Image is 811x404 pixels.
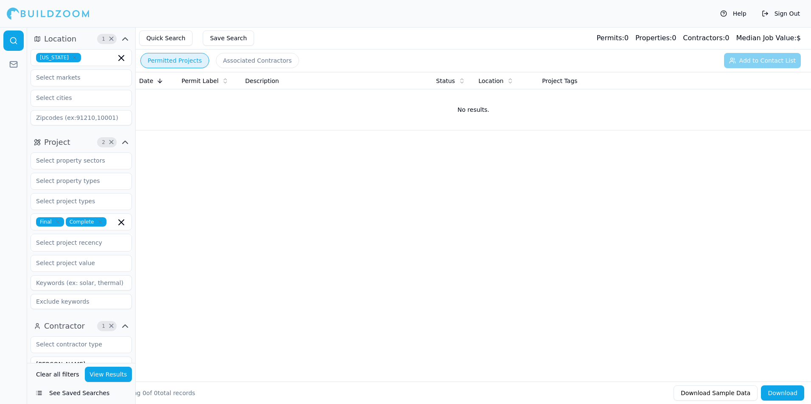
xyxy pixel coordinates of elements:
input: Select cities [31,90,121,105]
input: Select project value [31,255,121,271]
span: 1 [99,35,108,43]
span: Project [44,136,70,148]
span: Clear Project filters [108,140,115,144]
div: $ [736,33,801,43]
div: Showing of total records [115,389,195,397]
span: Date [139,77,153,85]
button: Clear all filters [34,367,81,382]
span: 0 [143,390,146,396]
input: Zipcodes (ex:91210,10001) [31,110,132,125]
div: 0 [635,33,676,43]
input: Select project types [31,194,121,209]
span: Permits: [596,34,624,42]
span: Contractor [44,320,85,332]
div: 0 [596,33,628,43]
button: Quick Search [139,30,193,46]
span: Median Job Value: [736,34,796,42]
span: Properties: [635,34,672,42]
button: View Results [85,367,132,382]
button: Permitted Projects [140,53,209,68]
span: Complete [66,217,106,227]
span: Project Tags [542,77,577,85]
span: Final [36,217,64,227]
input: Business name [31,357,132,372]
span: Contractors: [683,34,725,42]
div: 0 [683,33,729,43]
span: [US_STATE] [36,53,81,62]
button: Project2Clear Project filters [31,136,132,149]
span: 1 [99,322,108,330]
button: Download [761,385,804,401]
button: Save Search [203,30,254,46]
button: Sign Out [758,7,804,20]
span: 0 [154,390,158,396]
button: Help [716,7,751,20]
input: Select property sectors [31,153,121,168]
span: Clear Contractor filters [108,324,115,328]
span: Location [478,77,503,85]
span: Description [245,77,279,85]
button: See Saved Searches [31,385,132,401]
input: Select property types [31,173,121,188]
input: Select contractor type [31,337,121,352]
span: Clear Location filters [108,37,115,41]
button: Download Sample Data [674,385,758,401]
span: Permit Label [182,77,218,85]
input: Select markets [31,70,121,85]
span: Location [44,33,76,45]
span: 2 [99,138,108,147]
button: Contractor1Clear Contractor filters [31,319,132,333]
button: Associated Contractors [216,53,299,68]
input: Keywords (ex: solar, thermal) [31,275,132,291]
button: Location1Clear Location filters [31,32,132,46]
input: Exclude keywords [31,294,132,309]
span: Status [436,77,455,85]
td: No results. [136,89,811,130]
